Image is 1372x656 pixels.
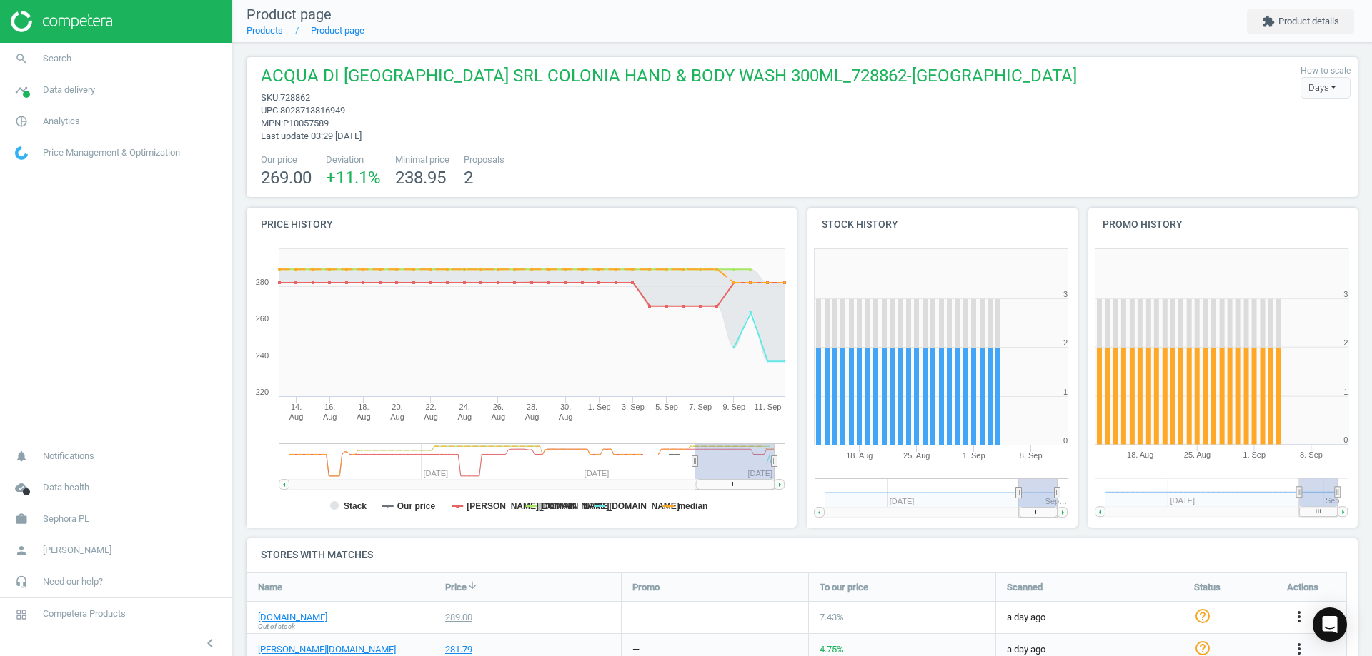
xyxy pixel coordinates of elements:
tspan: 14. [291,403,302,411]
tspan: 18. [358,403,369,411]
tspan: Aug [492,413,506,421]
tspan: 18. Aug [846,451,873,460]
tspan: 16. [324,403,335,411]
span: Proposals [464,153,504,166]
tspan: Aug [390,413,404,421]
span: Data health [43,481,89,494]
img: wGWNvw8QSZomAAAAABJRU5ErkJggg== [15,146,28,160]
span: Search [43,52,71,65]
span: Analytics [43,115,80,128]
i: timeline [8,76,35,104]
div: — [632,611,640,624]
label: How to scale [1301,65,1351,77]
a: Product page [311,25,364,36]
button: more_vert [1291,608,1308,627]
div: Days [1301,77,1351,99]
a: Products [247,25,283,36]
h4: Stores with matches [247,538,1358,572]
span: Promo [632,580,660,593]
img: ajHJNr6hYgQAAAAASUVORK5CYII= [11,11,112,32]
span: sku : [261,92,280,103]
tspan: 3. Sep [622,403,645,411]
tspan: 26. [493,403,504,411]
span: 7.43 % [820,612,844,622]
tspan: median [677,501,707,511]
tspan: [DOMAIN_NAME] [541,501,612,511]
i: work [8,505,35,533]
span: Last update 03:29 [DATE] [261,131,362,141]
span: 2 [464,168,473,188]
tspan: Sep… [1326,497,1348,505]
tspan: 25. Aug [1184,451,1211,460]
tspan: [PERSON_NAME][DOMAIN_NAME] [467,501,609,511]
text: 220 [256,388,269,396]
span: Scanned [1007,580,1043,593]
text: 280 [256,278,269,286]
tspan: 1. Sep [963,451,985,460]
tspan: 22. [425,403,436,411]
button: extensionProduct details [1247,9,1354,34]
tspan: 1. Sep [1243,451,1266,460]
tspan: 8. Sep [1300,451,1323,460]
span: Name [258,580,282,593]
span: 8028713816949 [280,105,345,116]
i: arrow_downward [467,580,478,591]
span: Minimal price [395,153,449,166]
span: Out of stock [258,622,295,632]
h4: Stock history [807,208,1078,241]
span: To our price [820,580,868,593]
tspan: Stack [344,501,367,511]
button: chevron_left [192,634,228,652]
i: help_outline [1194,639,1211,656]
i: extension [1262,15,1275,28]
text: 1 [1063,388,1068,396]
span: Our price [261,153,312,166]
span: ACQUA DI [GEOGRAPHIC_DATA] SRL COLONIA HAND & BODY WASH 300ML_728862-[GEOGRAPHIC_DATA] [261,64,1077,91]
a: [PERSON_NAME][DOMAIN_NAME] [258,643,396,656]
tspan: Aug [424,413,438,421]
i: person [8,537,35,564]
tspan: 30. [560,403,571,411]
tspan: 25. Aug [903,451,930,460]
tspan: Aug [559,413,573,421]
span: Data delivery [43,84,95,96]
tspan: 24. [459,403,470,411]
tspan: Our price [397,501,436,511]
span: 728862 [280,92,310,103]
h4: Price history [247,208,797,241]
span: [PERSON_NAME] [43,544,111,557]
i: more_vert [1291,608,1308,625]
span: Notifications [43,450,94,463]
tspan: Sep… [1045,497,1068,505]
i: cloud_done [8,474,35,501]
span: Status [1194,580,1221,593]
i: pie_chart_outlined [8,108,35,135]
span: a day ago [1007,643,1172,656]
i: chevron_left [202,635,219,652]
span: Competera Products [43,607,126,620]
text: 2 [1343,338,1348,347]
span: 4.75 % [820,644,844,655]
tspan: 7. Sep [689,403,712,411]
tspan: 1. Sep [588,403,611,411]
text: 3 [1343,290,1348,298]
i: notifications [8,443,35,470]
tspan: 20. [392,403,402,411]
span: Price [445,580,467,593]
span: a day ago [1007,611,1172,624]
span: P10057589 [283,118,329,128]
tspan: 11. Sep [754,403,781,411]
div: 281.79 [445,643,472,656]
text: 2 [1063,338,1068,347]
span: Sephora PL [43,513,89,525]
span: Need our help? [43,575,103,588]
tspan: Aug [357,413,371,421]
text: 0 [1343,436,1348,445]
tspan: 28. [527,403,537,411]
text: 260 [256,314,269,323]
tspan: 18. Aug [1127,451,1153,460]
span: Price Management & Optimization [43,146,180,159]
text: 3 [1063,290,1068,298]
div: Open Intercom Messenger [1313,607,1347,642]
span: upc : [261,105,280,116]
